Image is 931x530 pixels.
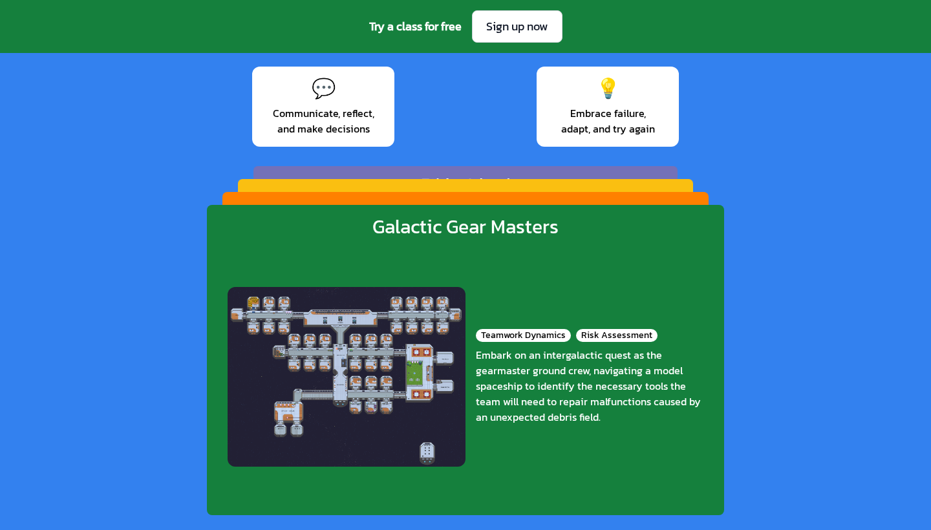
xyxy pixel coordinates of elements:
div: Countdown Challenge [383,188,548,209]
span: Try a class for free [369,17,462,36]
span: Embrace failure, adapt, and try again [547,105,669,136]
div: 💬 [312,77,336,100]
div: Ethics Island [421,175,510,194]
div: 💡 [596,77,620,100]
div: Embark on an intergalactic quest as the gearmaster ground crew, navigating a model spaceship to i... [476,347,703,425]
a: Sign up now [472,10,562,43]
div: Risk Assessment [576,329,658,342]
div: Galactic Gear Masters [372,215,559,238]
span: Communicate, reflect, and make decisions [262,105,384,136]
div: Teamwork Dynamics [476,329,571,342]
div: Riddle Racers [411,202,520,224]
